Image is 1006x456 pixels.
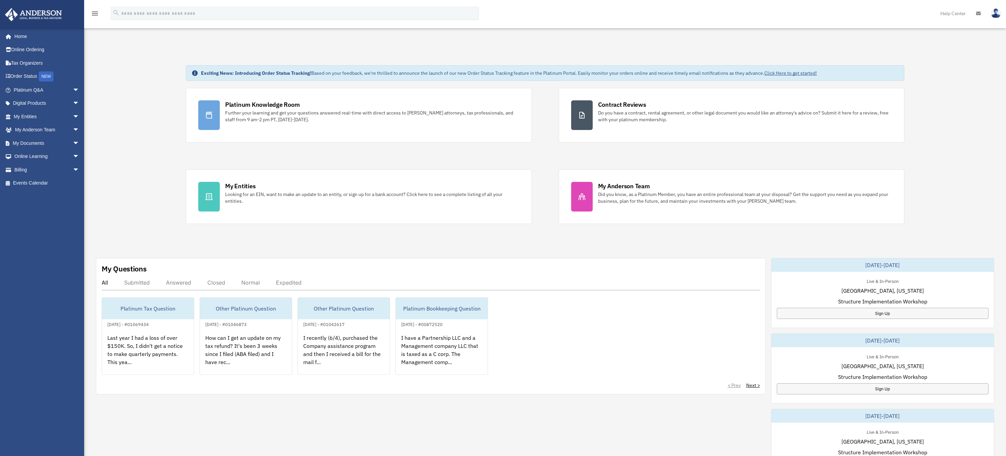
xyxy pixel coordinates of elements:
div: NEW [39,71,54,82]
span: [GEOGRAPHIC_DATA], [US_STATE] [841,362,924,370]
div: Live & In-Person [861,428,904,435]
span: arrow_drop_down [73,136,86,150]
a: Tax Organizers [5,56,90,70]
div: Based on your feedback, we're thrilled to announce the launch of our new Order Status Tracking fe... [201,70,817,76]
div: Live & In-Person [861,353,904,360]
div: Platinum Knowledge Room [225,100,300,109]
div: Did you know, as a Platinum Member, you have an entire professional team at your disposal? Get th... [598,191,892,204]
a: Next > [746,382,760,389]
div: [DATE] - #01069434 [102,320,154,327]
div: How can I get an update on my tax refund? It's been 3 weeks since I filed (ABA filed) and I have ... [200,328,292,381]
a: Digital Productsarrow_drop_down [5,97,90,110]
a: Click Here to get started! [764,70,817,76]
a: My Anderson Teamarrow_drop_down [5,123,90,137]
a: Sign Up [777,308,988,319]
a: My Entities Looking for an EIN, want to make an update to an entity, or sign up for a bank accoun... [186,169,532,224]
div: Live & In-Person [861,277,904,284]
div: Do you have a contract, rental agreement, or other legal document you would like an attorney's ad... [598,109,892,123]
a: Platinum Knowledge Room Further your learning and get your questions answered real-time with dire... [186,88,532,142]
a: Platinum Bookkeeping Question[DATE] - #00872520I have a Partnership LLC and a Management company ... [395,297,488,375]
div: I have a Partnership LLC and a Management company LLC that is taxed as a C corp. The Management c... [396,328,488,381]
a: Sign Up [777,383,988,394]
a: Contract Reviews Do you have a contract, rental agreement, or other legal document you would like... [559,88,905,142]
div: Normal [241,279,260,286]
span: arrow_drop_down [73,150,86,164]
div: My Entities [225,182,255,190]
a: Platinum Q&Aarrow_drop_down [5,83,90,97]
a: Online Ordering [5,43,90,57]
div: I recently (6/4), purchased the Company assistance program and then I received a bill for the mai... [298,328,390,381]
div: Platinum Bookkeeping Question [396,298,488,319]
span: Structure Implementation Workshop [838,373,927,381]
div: [DATE] - #01042617 [298,320,350,327]
a: menu [91,12,99,18]
img: User Pic [991,8,1001,18]
div: Further your learning and get your questions answered real-time with direct access to [PERSON_NAM... [225,109,519,123]
div: Expedited [276,279,302,286]
div: My Anderson Team [598,182,650,190]
span: arrow_drop_down [73,163,86,177]
div: Platinum Tax Question [102,298,194,319]
div: [DATE] - #01046873 [200,320,252,327]
div: Submitted [124,279,150,286]
div: [DATE] - #00872520 [396,320,448,327]
div: [DATE]-[DATE] [771,258,994,272]
div: Other Platinum Question [298,298,390,319]
div: Other Platinum Question [200,298,292,319]
a: Order StatusNEW [5,70,90,84]
span: [GEOGRAPHIC_DATA], [US_STATE] [841,287,924,295]
div: All [102,279,108,286]
div: Looking for an EIN, want to make an update to an entity, or sign up for a bank account? Click her... [225,191,519,204]
div: Answered [166,279,191,286]
a: Online Learningarrow_drop_down [5,150,90,163]
span: arrow_drop_down [73,123,86,137]
a: My Documentsarrow_drop_down [5,136,90,150]
span: arrow_drop_down [73,83,86,97]
a: My Anderson Team Did you know, as a Platinum Member, you have an entire professional team at your... [559,169,905,224]
div: My Questions [102,264,147,274]
a: Home [5,30,86,43]
a: My Entitiesarrow_drop_down [5,110,90,123]
span: arrow_drop_down [73,110,86,124]
div: [DATE]-[DATE] [771,334,994,347]
strong: Exciting News: Introducing Order Status Tracking! [201,70,311,76]
i: search [112,9,120,17]
span: [GEOGRAPHIC_DATA], [US_STATE] [841,437,924,446]
a: Other Platinum Question[DATE] - #01042617I recently (6/4), purchased the Company assistance progr... [298,297,390,375]
div: Last year I had a loss of over $150K. So, I didn't get a notice to make quarterly payments. This ... [102,328,194,381]
a: Other Platinum Question[DATE] - #01046873How can I get an update on my tax refund? It's been 3 we... [200,297,292,375]
a: Billingarrow_drop_down [5,163,90,176]
span: Structure Implementation Workshop [838,297,927,305]
span: arrow_drop_down [73,97,86,110]
div: Closed [207,279,225,286]
div: [DATE]-[DATE] [771,409,994,423]
div: Contract Reviews [598,100,646,109]
img: Anderson Advisors Platinum Portal [3,8,64,21]
a: Events Calendar [5,176,90,190]
a: Platinum Tax Question[DATE] - #01069434Last year I had a loss of over $150K. So, I didn't get a n... [102,297,194,375]
i: menu [91,9,99,18]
